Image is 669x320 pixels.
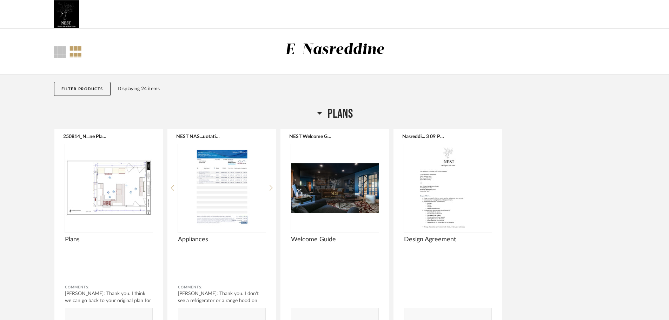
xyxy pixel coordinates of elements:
button: Nasreddi... 3 09 PM.pdf [402,133,446,139]
span: Plans [65,236,153,243]
button: NEST Welcome Guide.pdf [289,133,333,139]
div: [PERSON_NAME]: Thank you. I don't see a refrigerator or a range hood on this e... [178,290,266,311]
span: Design Agreement [404,236,492,243]
span: Welcome Guide [291,236,379,243]
span: Plans [327,106,353,122]
div: Displaying 24 items [118,85,612,93]
div: Comments: [65,284,153,291]
img: undefined [404,144,492,232]
div: Comments: [178,284,266,291]
img: undefined [178,144,266,232]
span: Appliances [178,236,266,243]
img: undefined [65,144,153,232]
img: 66686036-b6c6-4663-8f7f-c6259b213059.jpg [54,0,79,28]
div: E-Nasreddine [285,43,384,57]
button: Filter Products [54,82,111,96]
div: [PERSON_NAME]: Thank you. I think we can go back to your original plan for pl... [65,290,153,311]
img: undefined [291,144,379,232]
button: NEST NAS...uotation.pdf [176,133,220,139]
button: 250814_N...ne Plans.pdf [63,133,107,139]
